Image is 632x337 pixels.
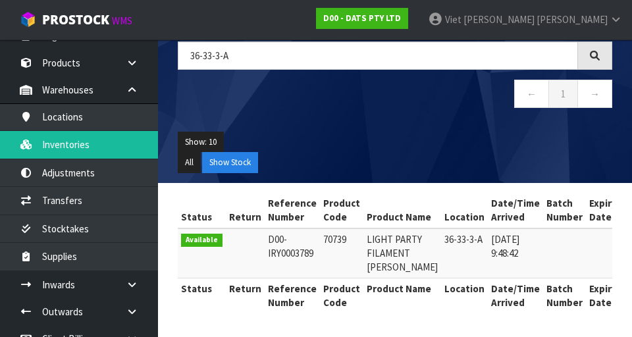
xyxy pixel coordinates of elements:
[543,193,586,228] th: Batch Number
[445,13,535,26] span: Viet [PERSON_NAME]
[441,228,488,278] td: 36-33-3-A
[320,278,363,313] th: Product Code
[363,278,441,313] th: Product Name
[112,14,132,27] small: WMS
[202,152,258,173] button: Show Stock
[586,278,620,313] th: Expiry Date
[316,8,408,29] a: D00 - DATS PTY LTD
[537,13,608,26] span: [PERSON_NAME]
[363,193,441,228] th: Product Name
[178,80,612,112] nav: Page navigation
[441,278,488,313] th: Location
[320,228,363,278] td: 70739
[320,193,363,228] th: Product Code
[548,80,578,108] a: 1
[178,278,226,313] th: Status
[363,228,441,278] td: LIGHT PARTY FILAMENT [PERSON_NAME]
[178,132,224,153] button: Show: 10
[226,193,265,228] th: Return
[488,278,543,313] th: Date/Time Arrived
[265,193,320,228] th: Reference Number
[178,152,201,173] button: All
[488,193,543,228] th: Date/Time Arrived
[586,193,620,228] th: Expiry Date
[20,11,36,28] img: cube-alt.png
[543,278,586,313] th: Batch Number
[42,11,109,28] span: ProStock
[265,278,320,313] th: Reference Number
[181,234,223,247] span: Available
[226,278,265,313] th: Return
[265,228,320,278] td: D00-IRY0003789
[178,41,578,70] input: Search inventories
[488,228,543,278] td: [DATE] 9:48:42
[178,193,226,228] th: Status
[441,193,488,228] th: Location
[577,80,612,108] a: →
[323,13,401,24] strong: D00 - DATS PTY LTD
[514,80,549,108] a: ←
